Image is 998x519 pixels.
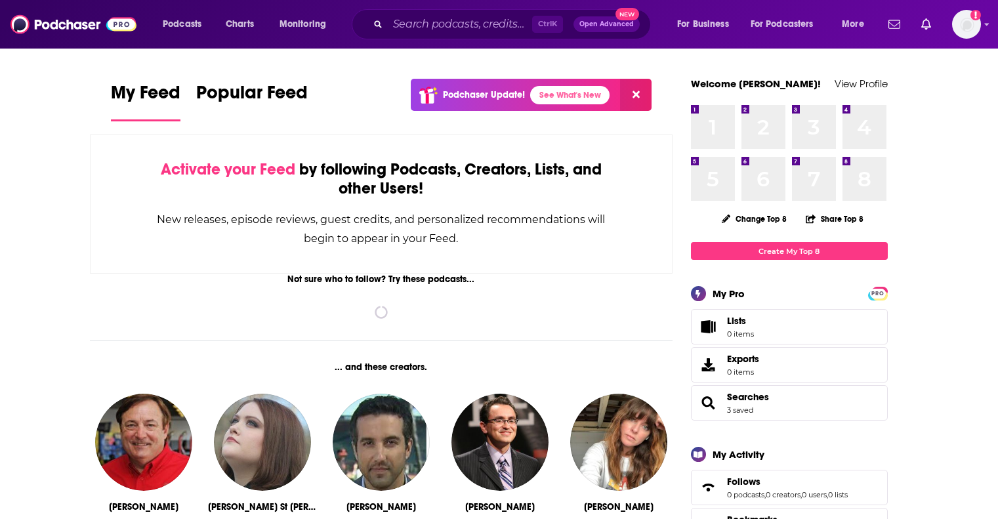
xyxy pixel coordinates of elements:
[952,10,981,39] span: Logged in as GregKubie
[835,77,888,90] a: View Profile
[691,77,821,90] a: Welcome [PERSON_NAME]!
[870,289,886,299] span: PRO
[668,14,745,35] button: open menu
[443,89,525,100] p: Podchaser Update!
[226,15,254,33] span: Charts
[696,394,722,412] a: Searches
[727,353,759,365] span: Exports
[870,288,886,298] a: PRO
[805,206,864,232] button: Share Top 8
[827,490,828,499] span: ,
[208,501,316,512] div: Sarah St John
[714,211,795,227] button: Change Top 8
[90,362,673,373] div: ... and these creators.
[451,394,549,491] img: Gustavo Arellano
[111,81,180,112] span: My Feed
[214,394,311,491] img: Sarah St John
[766,490,800,499] a: 0 creators
[713,448,764,461] div: My Activity
[727,490,764,499] a: 0 podcasts
[970,10,981,20] svg: Add a profile image
[828,490,848,499] a: 0 lists
[842,15,864,33] span: More
[388,14,532,35] input: Search podcasts, credits, & more...
[691,309,888,344] a: Lists
[802,490,827,499] a: 0 users
[883,13,905,35] a: Show notifications dropdown
[570,394,667,491] img: Hanne Winarsky
[156,210,607,248] div: New releases, episode reviews, guest credits, and personalized recommendations will begin to appe...
[95,394,192,491] img: Mark Garrow
[10,12,136,37] img: Podchaser - Follow, Share and Rate Podcasts
[677,15,729,33] span: For Business
[217,14,262,35] a: Charts
[109,501,178,512] div: Mark Garrow
[727,391,769,403] a: Searches
[530,86,610,104] a: See What's New
[727,315,746,327] span: Lists
[833,14,881,35] button: open menu
[465,501,535,512] div: Gustavo Arellano
[727,315,754,327] span: Lists
[333,394,430,491] img: Alex Pavlovic
[713,287,745,300] div: My Pro
[111,81,180,121] a: My Feed
[584,501,654,512] div: Hanne Winarsky
[161,159,295,179] span: Activate your Feed
[727,405,753,415] a: 3 saved
[156,160,607,198] div: by following Podcasts, Creators, Lists, and other Users!
[952,10,981,39] button: Show profile menu
[727,476,760,488] span: Follows
[916,13,936,35] a: Show notifications dropdown
[764,490,766,499] span: ,
[196,81,308,112] span: Popular Feed
[800,490,802,499] span: ,
[579,21,634,28] span: Open Advanced
[573,16,640,32] button: Open AdvancedNew
[952,10,981,39] img: User Profile
[751,15,814,33] span: For Podcasters
[742,14,833,35] button: open menu
[280,15,326,33] span: Monitoring
[727,476,848,488] a: Follows
[163,15,201,33] span: Podcasts
[346,501,416,512] div: Alex Pavlovic
[691,470,888,505] span: Follows
[90,274,673,285] div: Not sure who to follow? Try these podcasts...
[691,385,888,421] span: Searches
[727,367,759,377] span: 0 items
[154,14,218,35] button: open menu
[196,81,308,121] a: Popular Feed
[270,14,343,35] button: open menu
[615,8,639,20] span: New
[696,356,722,374] span: Exports
[696,478,722,497] a: Follows
[696,318,722,336] span: Lists
[364,9,663,39] div: Search podcasts, credits, & more...
[532,16,563,33] span: Ctrl K
[691,347,888,383] a: Exports
[691,242,888,260] a: Create My Top 8
[727,329,754,339] span: 0 items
